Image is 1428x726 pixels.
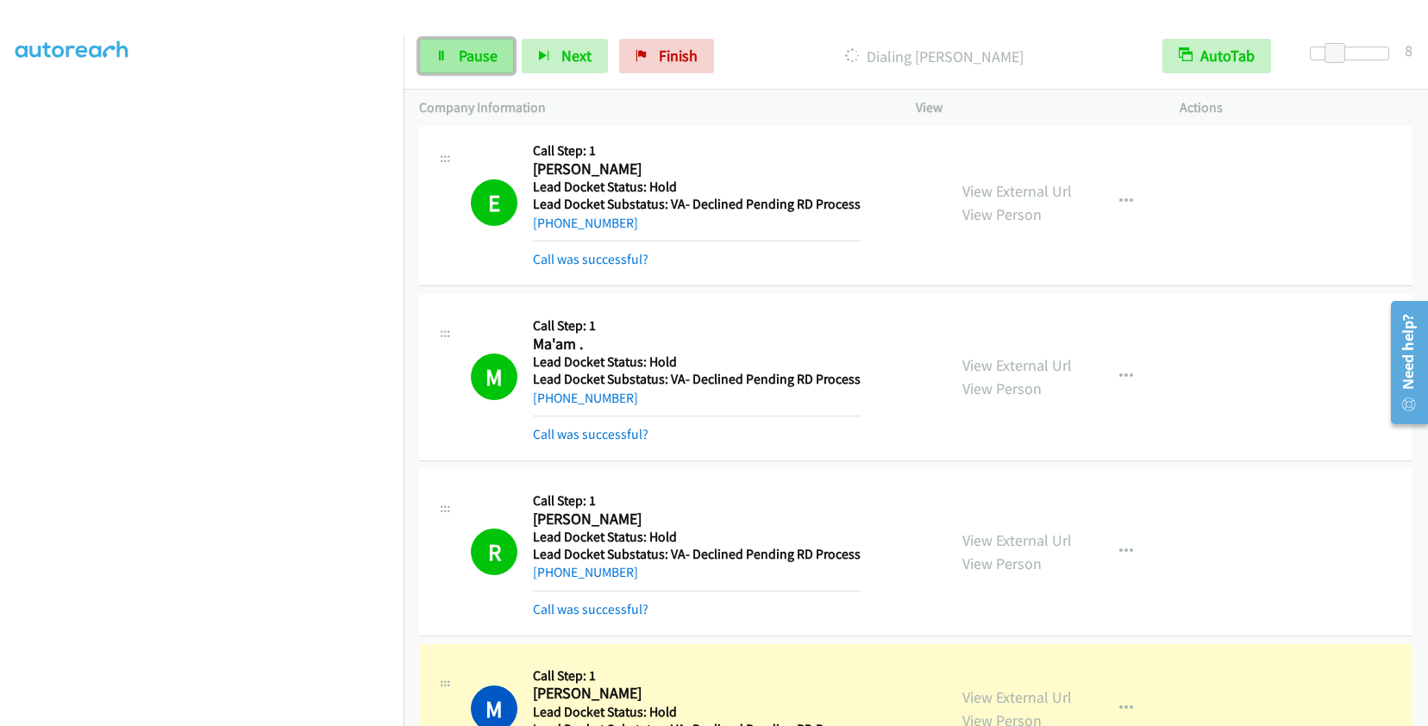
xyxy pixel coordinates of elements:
[962,379,1042,398] a: View Person
[471,529,517,575] h1: R
[1405,39,1412,62] div: 8
[962,530,1072,550] a: View External Url
[962,204,1042,224] a: View Person
[533,178,861,196] h5: Lead Docket Status: Hold
[533,492,861,510] h5: Call Step: 1
[1162,39,1271,73] button: AutoTab
[533,142,861,160] h5: Call Step: 1
[533,335,861,354] h2: Ma'am .
[533,510,861,529] h2: [PERSON_NAME]
[533,160,861,179] h2: [PERSON_NAME]
[419,97,885,118] p: Company Information
[1180,97,1412,118] p: Actions
[522,39,608,73] button: Next
[471,179,517,226] h1: E
[962,687,1072,707] a: View External Url
[1378,294,1428,431] iframe: Resource Center
[533,601,648,617] a: Call was successful?
[533,390,638,406] a: [PHONE_NUMBER]
[962,554,1042,573] a: View Person
[533,684,861,704] h2: [PERSON_NAME]
[962,355,1072,375] a: View External Url
[419,39,514,73] a: Pause
[619,39,714,73] a: Finish
[459,46,498,66] span: Pause
[471,354,517,400] h1: M
[533,564,638,580] a: [PHONE_NUMBER]
[533,354,861,371] h5: Lead Docket Status: Hold
[737,45,1131,68] p: Dialing [PERSON_NAME]
[561,46,592,66] span: Next
[533,529,861,546] h5: Lead Docket Status: Hold
[533,317,861,335] h5: Call Step: 1
[533,371,861,388] h5: Lead Docket Substatus: VA- Declined Pending RD Process
[533,215,638,231] a: [PHONE_NUMBER]
[533,251,648,267] a: Call was successful?
[533,196,861,213] h5: Lead Docket Substatus: VA- Declined Pending RD Process
[533,667,861,685] h5: Call Step: 1
[916,97,1149,118] p: View
[533,704,861,721] h5: Lead Docket Status: Hold
[533,426,648,442] a: Call was successful?
[533,546,861,563] h5: Lead Docket Substatus: VA- Declined Pending RD Process
[659,46,698,66] span: Finish
[962,181,1072,201] a: View External Url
